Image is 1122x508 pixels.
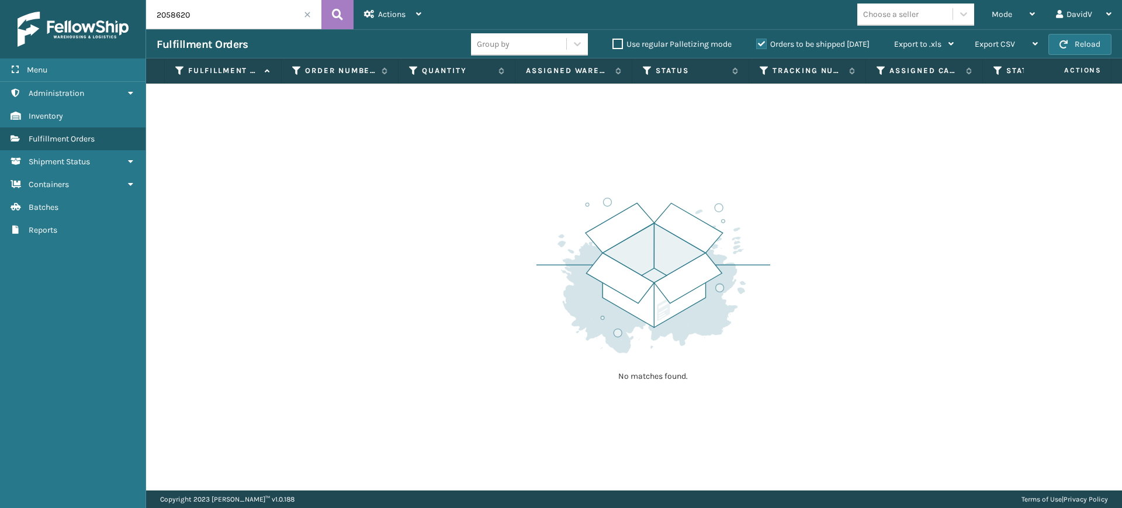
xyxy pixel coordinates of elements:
span: Actions [378,9,406,19]
span: Export to .xls [894,39,941,49]
span: Inventory [29,111,63,121]
label: Use regular Palletizing mode [612,39,732,49]
span: Menu [27,65,47,75]
span: Administration [29,88,84,98]
label: Order Number [305,65,376,76]
a: Terms of Use [1021,495,1062,503]
label: Assigned Carrier Service [889,65,960,76]
span: Containers [29,179,69,189]
img: logo [18,12,129,47]
button: Reload [1048,34,1111,55]
label: Assigned Warehouse [526,65,610,76]
label: Status [656,65,726,76]
h3: Fulfillment Orders [157,37,248,51]
span: Fulfillment Orders [29,134,95,144]
label: Fulfillment Order Id [188,65,259,76]
span: Mode [992,9,1012,19]
label: State [1006,65,1077,76]
span: Export CSV [975,39,1015,49]
span: Reports [29,225,57,235]
a: Privacy Policy [1064,495,1108,503]
div: Choose a seller [863,8,919,20]
span: Actions [1027,61,1109,80]
span: Batches [29,202,58,212]
label: Quantity [422,65,493,76]
span: Shipment Status [29,157,90,167]
label: Orders to be shipped [DATE] [756,39,870,49]
p: Copyright 2023 [PERSON_NAME]™ v 1.0.188 [160,490,295,508]
div: Group by [477,38,510,50]
label: Tracking Number [773,65,843,76]
div: | [1021,490,1108,508]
